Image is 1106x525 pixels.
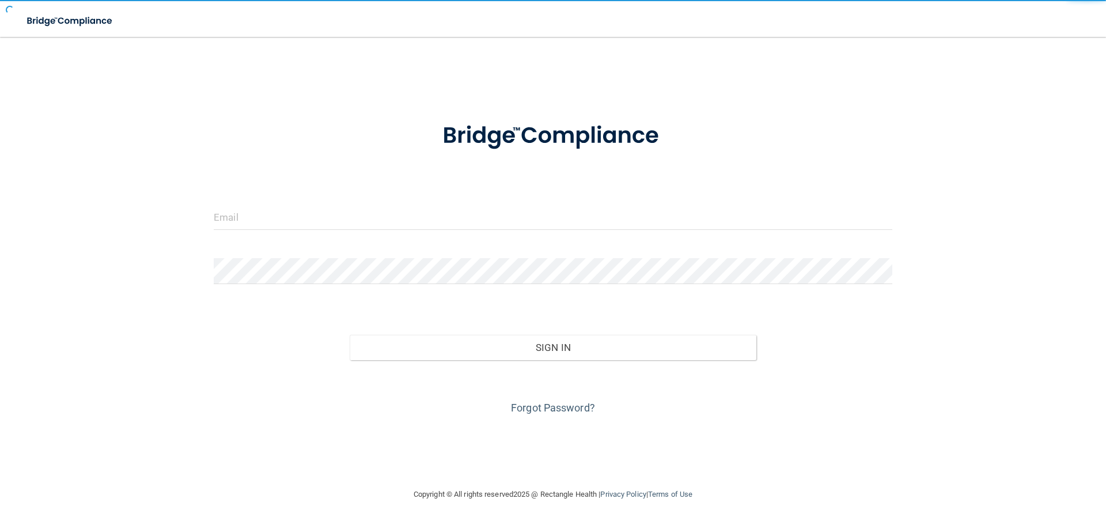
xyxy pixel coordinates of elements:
img: bridge_compliance_login_screen.278c3ca4.svg [419,106,687,166]
a: Forgot Password? [511,402,595,414]
div: Copyright © All rights reserved 2025 @ Rectangle Health | | [343,476,763,513]
a: Terms of Use [648,490,692,498]
button: Sign In [350,335,757,360]
input: Email [214,204,892,230]
a: Privacy Policy [600,490,646,498]
img: bridge_compliance_login_screen.278c3ca4.svg [17,9,123,33]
